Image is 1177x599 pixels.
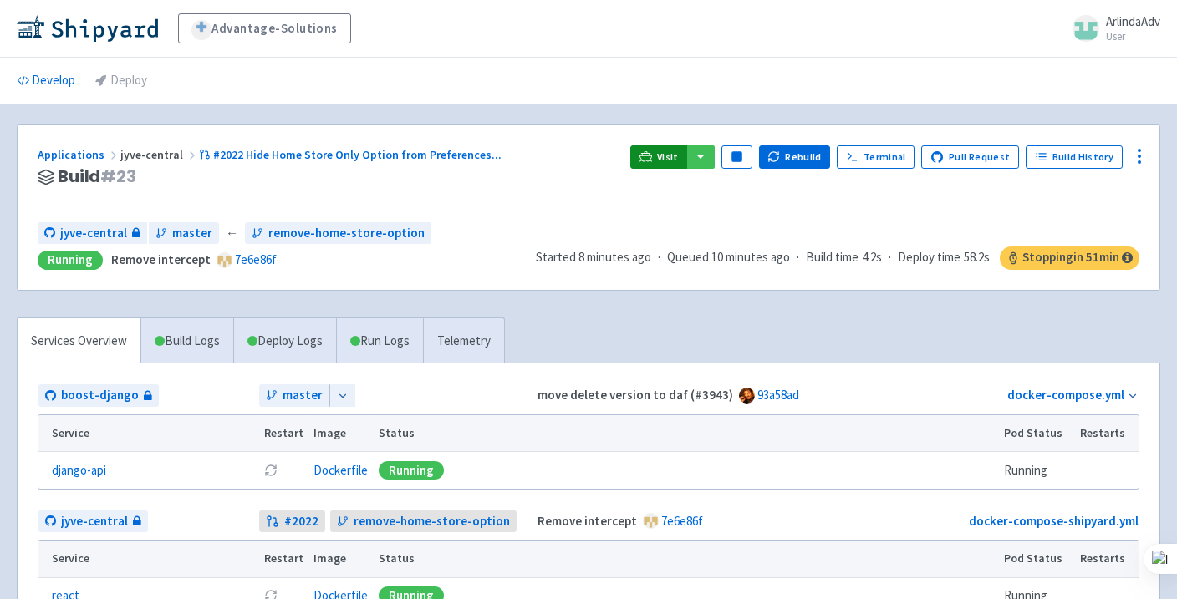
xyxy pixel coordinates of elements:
[172,224,212,243] span: master
[38,251,103,270] div: Running
[999,541,1075,577] th: Pod Status
[61,512,128,531] span: jyve-central
[1062,15,1160,42] a: ArlindaAdv User
[921,145,1019,169] a: Pull Request
[711,249,790,265] time: 10 minutes ago
[1075,415,1139,452] th: Restarts
[235,251,277,267] a: 7e6e86f
[806,248,859,267] span: Build time
[379,461,444,480] div: Running
[38,147,120,162] a: Applications
[95,58,147,104] a: Deploy
[259,510,325,533] a: #2022
[964,248,990,267] span: 58.2s
[538,387,733,403] strong: move delete version to daf (#3943)
[657,150,679,164] span: Visit
[374,541,999,577] th: Status
[268,224,425,243] span: remove-home-store-option
[721,145,752,169] button: Pause
[661,513,703,529] a: 7e6e86f
[308,415,374,452] th: Image
[374,415,999,452] th: Status
[630,145,687,169] a: Visit
[330,510,517,533] a: remove-home-store-option
[837,145,915,169] a: Terminal
[17,15,158,42] img: Shipyard logo
[1106,31,1160,42] small: User
[38,541,258,577] th: Service
[354,512,510,531] span: remove-home-store-option
[1007,387,1124,403] a: docker-compose.yml
[999,452,1075,489] td: Running
[969,513,1139,529] a: docker-compose-shipyard.yml
[313,462,368,478] a: Dockerfile
[757,387,799,403] a: 93a58ad
[141,318,233,364] a: Build Logs
[423,318,504,364] a: Telemetry
[18,318,140,364] a: Services Overview
[578,249,651,265] time: 8 minutes ago
[149,222,219,245] a: master
[536,246,1139,270] div: · · ·
[538,513,637,529] strong: Remove intercept
[38,222,147,245] a: jyve-central
[38,384,159,407] a: boost-django
[284,512,318,531] strong: # 2022
[258,415,308,452] th: Restart
[60,224,127,243] span: jyve-central
[1075,541,1139,577] th: Restarts
[38,415,258,452] th: Service
[58,167,136,186] span: Build
[667,249,790,265] span: Queued
[226,224,238,243] span: ←
[233,318,336,364] a: Deploy Logs
[17,58,75,104] a: Develop
[862,248,882,267] span: 4.2s
[213,147,502,162] span: #2022 Hide Home Store Only Option from Preferences ...
[100,165,136,188] span: # 23
[61,386,139,405] span: boost-django
[111,251,211,267] strong: Remove intercept
[258,541,308,577] th: Restart
[999,415,1075,452] th: Pod Status
[759,145,831,169] button: Rebuild
[336,318,423,364] a: Run Logs
[1000,246,1139,270] span: Stopping in 51 min
[283,386,323,405] span: master
[898,248,960,267] span: Deploy time
[199,147,504,162] a: #2022 Hide Home Store Only Option from Preferences...
[120,147,199,162] span: jyve-central
[1106,13,1160,29] span: ArlindaAdv
[1026,145,1123,169] a: Build History
[245,222,431,245] a: remove-home-store-option
[264,464,278,477] button: Restart pod
[259,384,329,407] a: master
[536,249,651,265] span: Started
[178,13,351,43] a: Advantage-Solutions
[52,461,106,480] a: django-api
[38,510,148,533] a: jyve-central
[308,541,374,577] th: Image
